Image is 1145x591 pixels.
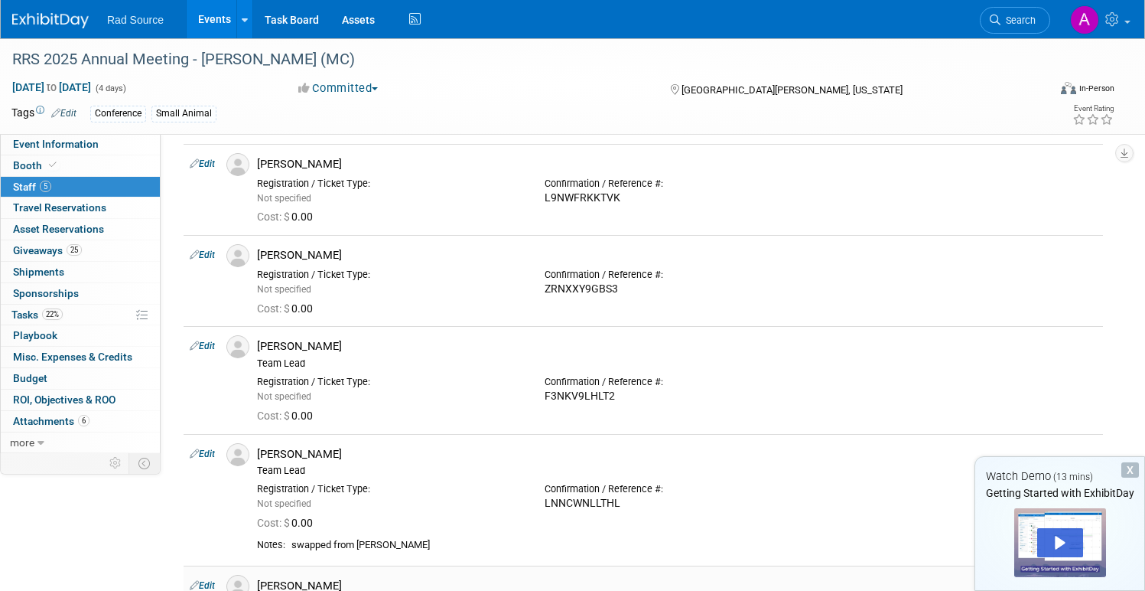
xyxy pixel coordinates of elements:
div: Team Lead [257,358,1097,370]
span: Staff [13,181,51,193]
div: Confirmation / Reference #: [545,178,809,190]
span: Tasks [11,309,63,321]
a: Tasks22% [1,305,160,325]
div: Watch Demo [975,469,1144,485]
span: Cost: $ [257,410,291,422]
div: LNNCWNLLTHL [545,497,809,511]
span: [GEOGRAPHIC_DATA][PERSON_NAME], [US_STATE] [681,84,903,96]
span: Shipments [13,266,64,278]
a: Giveaways25 [1,240,160,261]
div: F3NKV9LHLT2 [545,390,809,403]
a: Edit [190,341,215,351]
span: Cost: $ [257,302,291,315]
td: Tags [11,105,76,122]
span: 22% [42,309,63,320]
span: Giveaways [13,244,82,256]
a: Shipments [1,262,160,282]
span: Playbook [13,329,57,341]
a: Edit [190,449,215,459]
div: Conference [90,106,146,122]
span: 25 [67,244,82,256]
button: Committed [293,80,384,96]
div: Registration / Ticket Type: [257,483,522,495]
span: (4 days) [94,83,126,93]
td: Personalize Event Tab Strip [102,453,129,473]
div: [PERSON_NAME] [257,248,1097,263]
span: [DATE] [DATE] [11,80,92,94]
span: ROI, Objectives & ROO [13,393,115,406]
a: Booth [1,155,160,176]
span: Search [1000,15,1036,26]
div: Event Rating [1072,105,1114,113]
div: Confirmation / Reference #: [545,483,809,495]
span: Booth [13,159,60,171]
img: Associate-Profile-5.png [226,443,249,466]
div: Registration / Ticket Type: [257,178,522,190]
a: Edit [190,580,215,591]
div: Team Lead [257,465,1097,477]
a: Edit [190,158,215,169]
img: Associate-Profile-5.png [226,244,249,267]
a: Edit [190,250,215,260]
span: Event Information [13,138,99,150]
div: [PERSON_NAME] [257,447,1097,462]
div: Dismiss [1121,462,1139,478]
div: [PERSON_NAME] [257,339,1097,354]
a: Sponsorships [1,283,160,304]
span: Travel Reservations [13,201,106,214]
div: [PERSON_NAME] [257,157,1097,171]
img: Format-Inperson.png [1061,82,1076,94]
span: 0.00 [257,211,319,223]
div: Registration / Ticket Type: [257,269,522,281]
span: 0.00 [257,517,319,529]
a: Search [980,7,1050,34]
a: Staff5 [1,177,160,198]
td: Toggle Event Tabs [129,453,161,473]
span: Cost: $ [257,211,291,223]
span: 0.00 [257,302,319,315]
a: Misc. Expenses & Credits [1,347,160,367]
span: Not specified [257,498,311,509]
span: Not specified [257,284,311,295]
span: 6 [78,415,89,426]
div: Registration / Ticket Type: [257,376,522,388]
span: Cost: $ [257,517,291,529]
a: Travel Reservations [1,198,160,218]
div: Confirmation / Reference #: [545,376,809,388]
a: Event Information [1,134,160,155]
span: Sponsorships [13,287,79,299]
div: Event Format [950,80,1114,103]
span: more [10,436,34,449]
div: L9NWFRKKTVK [545,191,809,205]
a: more [1,433,160,453]
span: 5 [40,181,51,192]
span: Not specified [257,391,311,402]
span: Attachments [13,415,89,427]
a: Edit [51,108,76,119]
img: Armando Arellano [1070,5,1099,34]
span: Not specified [257,193,311,204]
span: to [44,81,59,93]
span: Misc. Expenses & Credits [13,351,132,363]
a: ROI, Objectives & ROO [1,390,160,410]
img: Associate-Profile-5.png [226,335,249,358]
i: Booth reservation complete [49,161,57,169]
a: Playbook [1,325,160,346]
div: Notes: [257,539,285,551]
span: (13 mins) [1053,472,1093,482]
span: Rad Source [107,14,164,26]
div: ZRNXXY9GBS3 [545,282,809,296]
div: In-Person [1078,83,1114,94]
div: Getting Started with ExhibitDay [975,485,1144,501]
div: Play [1037,528,1083,557]
a: Attachments6 [1,411,160,432]
div: swapped from [PERSON_NAME] [291,539,1097,552]
span: Asset Reservations [13,223,104,235]
div: Confirmation / Reference #: [545,269,809,281]
div: RRS 2025 Annual Meeting - [PERSON_NAME] (MC) [7,46,1020,73]
img: Associate-Profile-5.png [226,153,249,176]
span: Budget [13,372,47,384]
a: Budget [1,368,160,389]
a: Asset Reservations [1,219,160,240]
span: 0.00 [257,410,319,422]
